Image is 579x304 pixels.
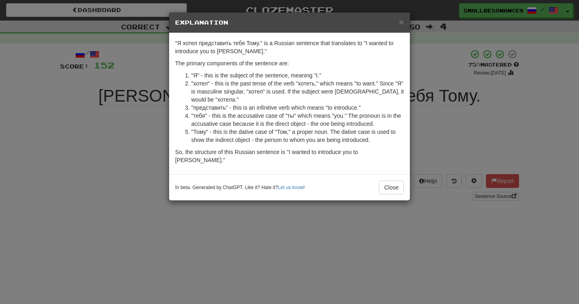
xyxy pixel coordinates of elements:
[175,19,404,27] h5: Explanation
[399,17,404,27] span: ×
[191,79,404,104] li: "хотел" - this is the past tense of the verb "хотеть," which means "to want." Since "Я" is mascul...
[175,148,404,164] p: So, the structure of this Russian sentence is "I wanted to introduce you to [PERSON_NAME]."
[175,184,305,191] small: In beta. Generated by ChatGPT. Like it? Hate it? !
[191,104,404,112] li: "представить" - this is an infinitive verb which means "to introduce."
[191,112,404,128] li: "тебя" - this is the accusative case of "ты" which means "you." The pronoun is in the accusative ...
[175,59,404,67] p: The primary components of the sentence are:
[379,181,404,194] button: Close
[399,18,404,26] button: Close
[278,185,303,190] a: Let us know
[191,71,404,79] li: "Я" - this is the subject of the sentence, meaning "I."
[175,39,404,55] p: "Я хотел представить тебя Тому." is a Russian sentence that translates to "I wanted to introduce ...
[191,128,404,144] li: "Тому" - this is the dative case of "Том," a proper noun. The dative case is used to show the ind...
